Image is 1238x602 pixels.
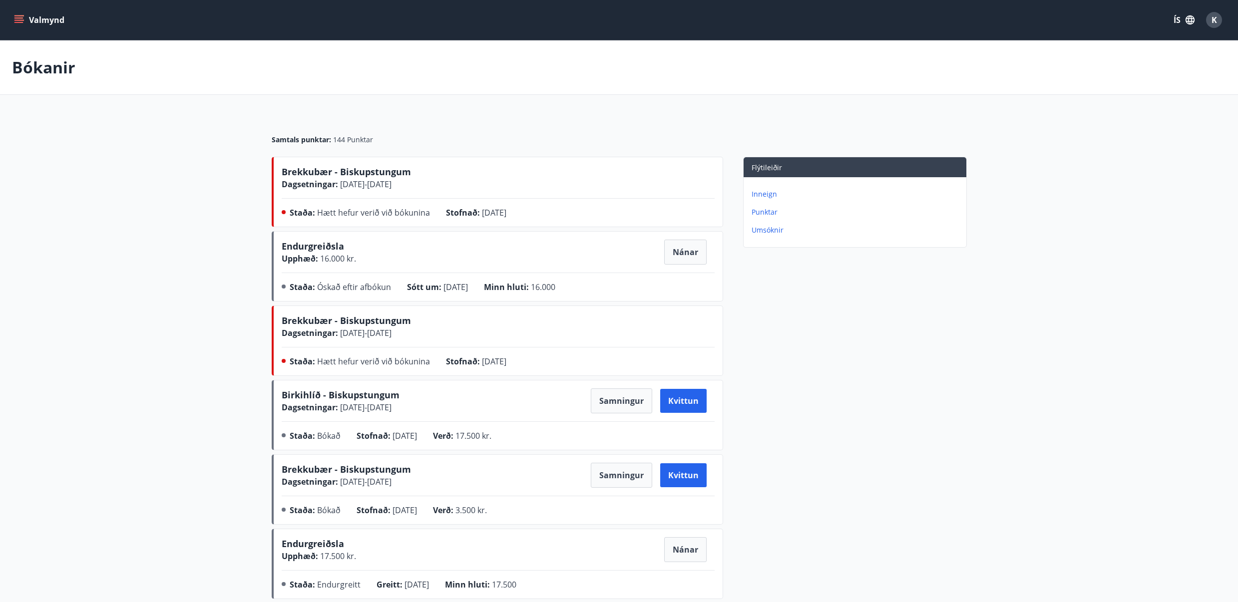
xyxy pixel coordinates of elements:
[445,579,490,590] span: Minn hluti :
[282,538,344,554] span: Endurgreiðsla
[290,207,315,218] span: Staða :
[317,505,341,516] span: Bókað
[377,579,403,590] span: Greitt :
[484,282,529,293] span: Minn hluti :
[338,327,392,338] span: [DATE] - [DATE]
[282,463,411,475] span: Brekkubær - Biskupstungum
[393,505,417,516] span: [DATE]
[282,389,400,401] span: Birkihlíð - Biskupstungum
[317,207,430,218] span: Hætt hefur verið við bókunina
[482,207,506,218] span: [DATE]
[317,579,361,590] span: Endurgreitt
[272,135,331,145] span: Samtals punktar :
[357,430,391,441] span: Stofnað :
[317,282,391,293] span: Óskað eftir afbókun
[433,505,453,516] span: Verð :
[531,282,555,293] span: 16.000
[290,430,315,441] span: Staða :
[752,163,782,172] span: Flýtileiðir
[333,135,373,145] span: 144 Punktar
[405,579,429,590] span: [DATE]
[664,240,707,265] button: Nánar
[282,253,318,264] span: Upphæð :
[446,356,480,367] span: Stofnað :
[290,505,315,516] span: Staða :
[492,579,516,590] span: 17.500
[482,356,506,367] span: [DATE]
[1202,8,1226,32] button: K
[660,389,707,413] button: Kvittun
[407,282,441,293] span: Sótt um :
[338,179,392,190] span: [DATE] - [DATE]
[752,189,962,199] p: Inneign
[455,430,491,441] span: 17.500 kr.
[446,207,480,218] span: Stofnað :
[1212,14,1217,25] span: K
[317,430,341,441] span: Bókað
[433,430,453,441] span: Verð :
[357,505,391,516] span: Stofnað :
[282,327,338,338] span: Dagsetningar :
[660,463,707,487] button: Kvittun
[393,430,417,441] span: [DATE]
[1168,11,1200,29] button: ÍS
[664,537,707,562] button: Nánar
[591,463,652,488] button: Samningur
[338,476,392,487] span: [DATE] - [DATE]
[12,56,75,78] p: Bókanir
[282,476,338,487] span: Dagsetningar :
[12,11,68,29] button: menu
[318,253,356,264] span: 16.000 kr.
[591,388,652,413] button: Samningur
[282,179,338,190] span: Dagsetningar :
[290,356,315,367] span: Staða :
[282,551,318,562] span: Upphæð :
[282,240,344,256] span: Endurgreiðsla
[282,166,411,178] span: Brekkubær - Biskupstungum
[282,402,338,413] span: Dagsetningar :
[338,402,392,413] span: [DATE] - [DATE]
[290,579,315,590] span: Staða :
[455,505,487,516] span: 3.500 kr.
[752,207,962,217] p: Punktar
[282,314,411,326] span: Brekkubær - Biskupstungum
[290,282,315,293] span: Staða :
[752,225,962,235] p: Umsóknir
[317,356,430,367] span: Hætt hefur verið við bókunina
[318,551,356,562] span: 17.500 kr.
[443,282,468,293] span: [DATE]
